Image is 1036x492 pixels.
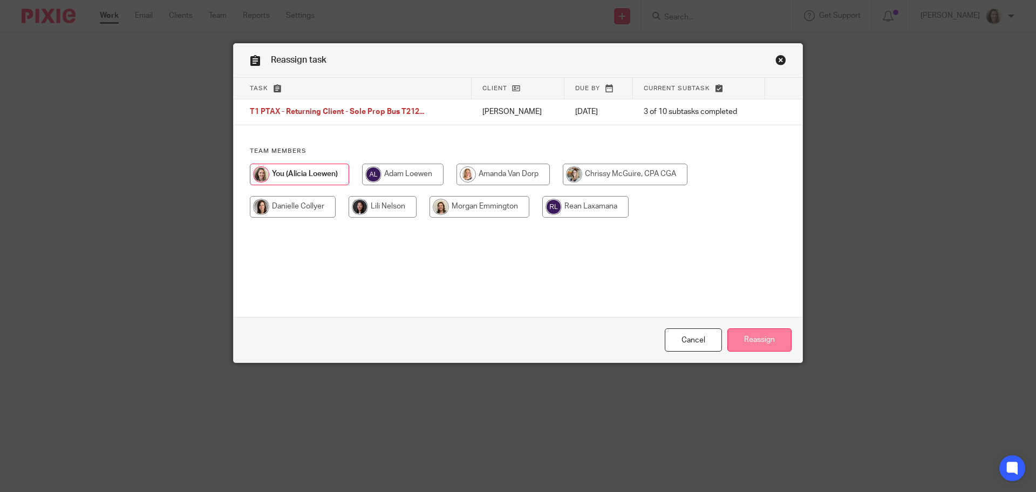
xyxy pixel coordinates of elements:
[482,85,507,91] span: Client
[575,106,622,117] p: [DATE]
[250,109,424,116] span: T1 PTAX - Returning Client - Sole Prop Bus T212...
[250,147,786,156] h4: Team members
[271,56,326,64] span: Reassign task
[775,55,786,69] a: Close this dialog window
[644,85,710,91] span: Current subtask
[727,328,792,352] input: Reassign
[250,85,268,91] span: Task
[482,106,554,117] p: [PERSON_NAME]
[633,99,765,125] td: 3 of 10 subtasks completed
[665,328,722,352] a: Close this dialog window
[575,85,600,91] span: Due by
